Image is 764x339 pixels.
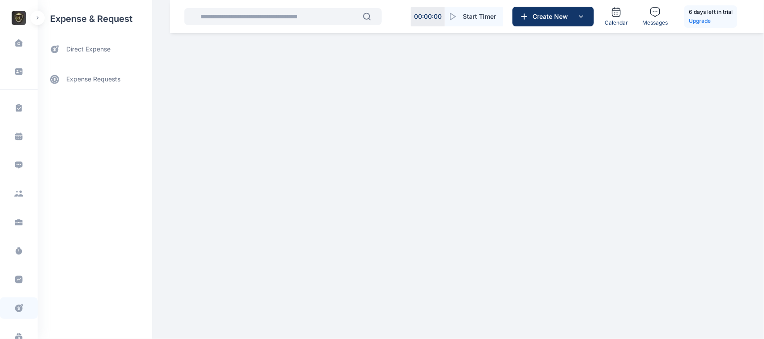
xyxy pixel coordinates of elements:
[445,7,503,26] button: Start Timer
[38,38,152,61] a: direct expense
[605,19,628,26] span: Calendar
[642,19,668,26] span: Messages
[66,45,111,54] span: direct expense
[689,17,733,25] a: Upgrade
[689,8,733,17] h5: 6 days left in trial
[463,12,496,21] span: Start Timer
[414,12,442,21] p: 00 : 00 : 00
[512,7,594,26] button: Create New
[639,3,671,30] a: Messages
[601,3,632,30] a: Calendar
[38,61,152,90] div: expense requests
[38,68,152,90] a: expense requests
[529,12,576,21] span: Create New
